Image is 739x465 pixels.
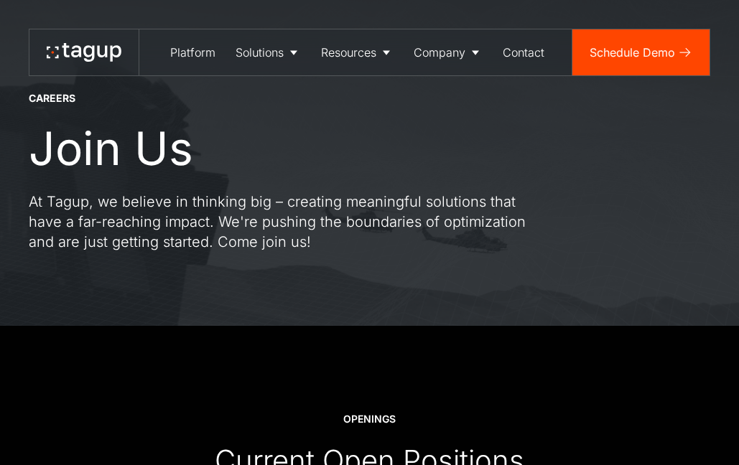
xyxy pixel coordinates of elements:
div: OPENINGS [343,412,396,426]
div: CAREERS [29,91,75,105]
a: Resources [311,29,404,75]
a: Schedule Demo [572,29,710,75]
div: Solutions [236,44,284,61]
a: Solutions [226,29,311,75]
a: Company [404,29,493,75]
p: At Tagup, we believe in thinking big – creating meaningful solutions that have a far-reaching imp... [29,192,546,252]
a: Platform [160,29,226,75]
div: Schedule Demo [590,44,675,61]
a: Contact [493,29,554,75]
div: Contact [503,44,544,61]
div: Platform [170,44,215,61]
h1: Join Us [29,123,193,174]
div: Resources [321,44,376,61]
div: Company [414,44,465,61]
